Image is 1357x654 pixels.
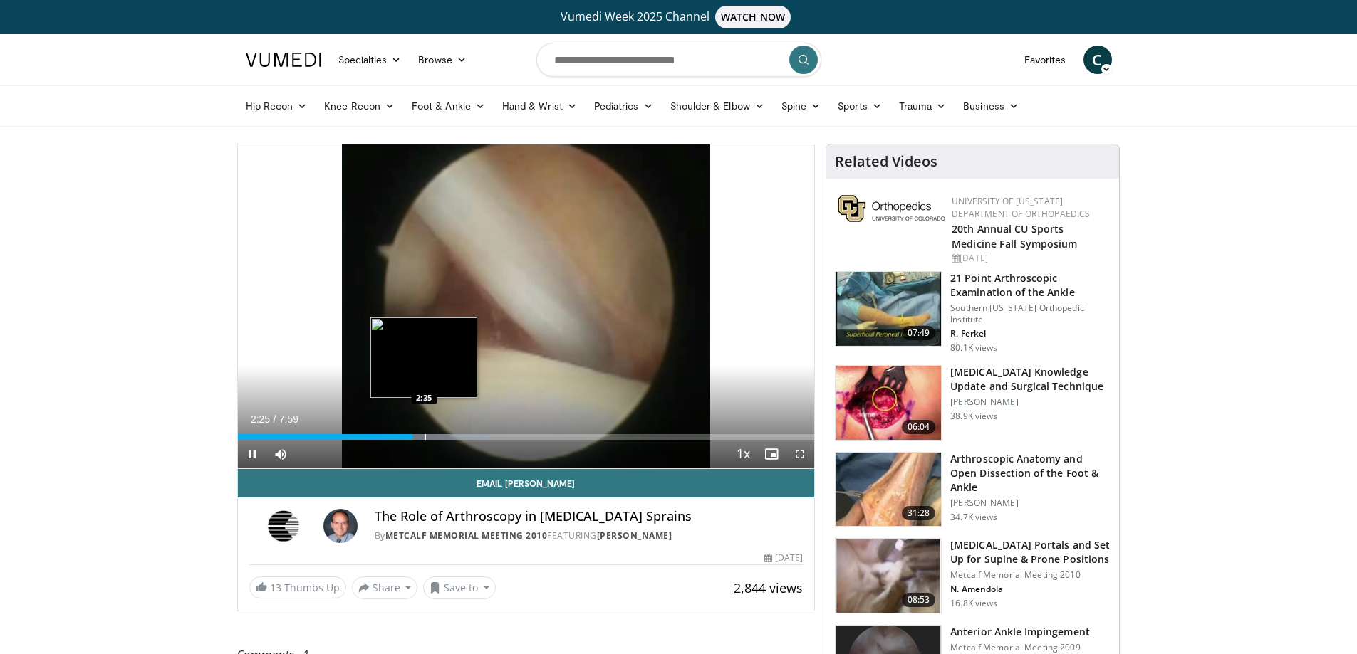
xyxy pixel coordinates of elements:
div: Progress Bar [238,434,815,440]
img: widescreen_open_anatomy_100000664_3.jpg.150x105_q85_crop-smart_upscale.jpg [836,453,941,527]
button: Fullscreen [786,440,814,468]
a: Pediatrics [586,92,662,120]
a: Vumedi Week 2025 ChannelWATCH NOW [248,6,1110,28]
h3: [MEDICAL_DATA] Knowledge Update and Surgical Technique [950,365,1111,394]
div: By FEATURING [375,529,804,542]
a: 07:49 21 Point Arthroscopic Examination of the Ankle Southern [US_STATE] Orthopedic Institute R. ... [835,271,1111,354]
input: Search topics, interventions [536,43,821,77]
a: Email [PERSON_NAME] [238,469,815,497]
img: Avatar [323,509,358,543]
a: Shoulder & Elbow [662,92,773,120]
a: Hand & Wrist [494,92,586,120]
span: 2:25 [251,413,270,425]
img: VuMedi Logo [246,53,321,67]
span: 06:04 [902,420,936,434]
a: 08:53 [MEDICAL_DATA] Portals and Set Up for Supine & Prone Positions Metcalf Memorial Meeting 201... [835,538,1111,613]
a: Trauma [890,92,955,120]
a: 13 Thumbs Up [249,576,346,598]
a: University of [US_STATE] Department of Orthopaedics [952,195,1090,220]
h3: 21 Point Arthroscopic Examination of the Ankle [950,271,1111,300]
h4: Related Videos [835,153,937,170]
span: 7:59 [279,413,298,425]
h4: The Role of Arthroscopy in [MEDICAL_DATA] Sprains [375,509,804,524]
button: Pause [238,440,266,468]
img: XzOTlMlQSGUnbGTX4xMDoxOjBzMTt2bJ.150x105_q85_crop-smart_upscale.jpg [836,366,941,440]
a: 20th Annual CU Sports Medicine Fall Symposium [952,222,1077,250]
a: 06:04 [MEDICAL_DATA] Knowledge Update and Surgical Technique [PERSON_NAME] 38.9K views [835,365,1111,441]
img: amend3_3.png.150x105_q85_crop-smart_upscale.jpg [836,539,941,613]
span: / [274,413,276,425]
button: Save to [423,576,496,599]
a: Sports [829,92,890,120]
p: 16.8K views [950,598,997,609]
button: Enable picture-in-picture mode [757,440,786,468]
p: N. Amendola [950,584,1111,595]
img: 355603a8-37da-49b6-856f-e00d7e9307d3.png.150x105_q85_autocrop_double_scale_upscale_version-0.2.png [838,195,945,222]
span: 2,844 views [734,579,803,596]
p: 38.9K views [950,411,997,422]
a: Foot & Ankle [403,92,494,120]
img: d2937c76-94b7-4d20-9de4-1c4e4a17f51d.150x105_q85_crop-smart_upscale.jpg [836,272,941,346]
p: [PERSON_NAME] [950,497,1111,509]
a: C [1083,46,1112,74]
p: Metcalf Memorial Meeting 2009 [950,642,1090,653]
a: Browse [410,46,475,74]
p: R. Ferkel [950,328,1111,339]
p: Southern [US_STATE] Orthopedic Institute [950,302,1111,325]
a: Specialties [330,46,410,74]
button: Playback Rate [729,440,757,468]
p: 80.1K views [950,342,997,354]
a: 31:28 Arthroscopic Anatomy and Open Dissection of the Foot & Ankle [PERSON_NAME] 34.7K views [835,452,1111,527]
a: Business [955,92,1027,120]
span: 07:49 [902,326,936,340]
span: 13 [270,581,281,594]
button: Mute [266,440,295,468]
p: 34.7K views [950,512,997,523]
span: 31:28 [902,506,936,520]
a: [PERSON_NAME] [597,529,672,542]
p: [PERSON_NAME] [950,396,1111,408]
span: WATCH NOW [715,6,791,28]
a: Knee Recon [316,92,403,120]
video-js: Video Player [238,144,815,469]
div: [DATE] [952,252,1108,265]
p: Metcalf Memorial Meeting 2010 [950,569,1111,581]
button: Share [352,576,418,599]
a: Metcalf Memorial Meeting 2010 [385,529,548,542]
a: Spine [773,92,829,120]
img: Metcalf Memorial Meeting 2010 [249,509,318,543]
h3: [MEDICAL_DATA] Portals and Set Up for Supine & Prone Positions [950,538,1111,566]
img: image.jpeg [370,317,477,398]
a: Hip Recon [237,92,316,120]
div: [DATE] [764,552,803,564]
h3: Anterior Ankle Impingement [950,625,1090,639]
a: Favorites [1016,46,1075,74]
h3: Arthroscopic Anatomy and Open Dissection of the Foot & Ankle [950,452,1111,495]
span: 08:53 [902,593,936,607]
